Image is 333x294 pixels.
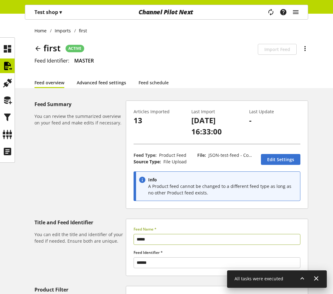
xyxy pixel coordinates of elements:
[159,152,186,158] span: Product Feed
[191,115,243,137] p: [DATE] 16:33:00
[134,250,163,255] span: Feed Identifier *
[249,108,300,115] p: Last Update
[34,219,123,226] h5: Title and Feed Identifier
[25,5,308,20] nav: main navigation
[59,9,62,16] span: ▾
[134,159,161,165] span: Source Type:
[34,27,50,34] a: Home
[134,115,185,126] p: 13
[148,176,297,183] p: Info
[134,152,157,158] span: Feed Type:
[197,152,206,158] span: File:
[43,41,61,54] span: first
[34,57,69,64] span: Feed Identifier:
[34,231,123,244] h6: You can edit the title and identifier of your feed if needed. Ensure both are unique.
[34,286,123,293] h5: Product Filter
[52,27,74,34] a: Imports
[134,226,157,232] span: Feed Name *
[34,100,123,108] h5: Feed Summary
[235,276,283,282] span: All tasks were executed
[77,79,126,86] a: Advanced feed settings
[249,115,300,126] p: -
[34,113,123,126] h6: You can review the summarized overview on your feed and make edits if necessary.
[34,8,62,16] p: Test shop
[68,46,81,51] span: ACTIVE
[139,79,169,86] a: Feed schedule
[264,46,290,53] span: Import Feed
[267,156,294,163] span: Edit Settings
[74,57,94,64] span: MASTER
[148,183,297,196] p: A Product feed cannot be changed to a different feed type as long as no other Product feed exists.
[191,108,243,115] p: Last Import
[258,44,297,55] button: Import Feed
[134,108,185,115] p: Articles Imported
[34,79,64,86] a: Feed overview
[261,154,300,165] a: Edit Settings
[163,159,187,165] span: File Upload
[197,152,253,165] span: JSON-test-feed - Copy 1.json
